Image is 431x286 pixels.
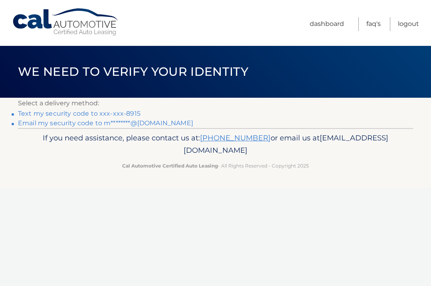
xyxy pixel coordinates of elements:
span: We need to verify your identity [18,64,248,79]
strong: Cal Automotive Certified Auto Leasing [122,163,218,169]
a: Dashboard [310,17,344,31]
a: [PHONE_NUMBER] [200,133,271,142]
a: Email my security code to m********@[DOMAIN_NAME] [18,119,193,127]
a: FAQ's [366,17,381,31]
a: Cal Automotive [12,8,120,36]
p: If you need assistance, please contact us at: or email us at [30,132,401,157]
p: - All Rights Reserved - Copyright 2025 [30,162,401,170]
a: Text my security code to xxx-xxx-8915 [18,110,140,117]
a: Logout [398,17,419,31]
p: Select a delivery method: [18,98,413,109]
